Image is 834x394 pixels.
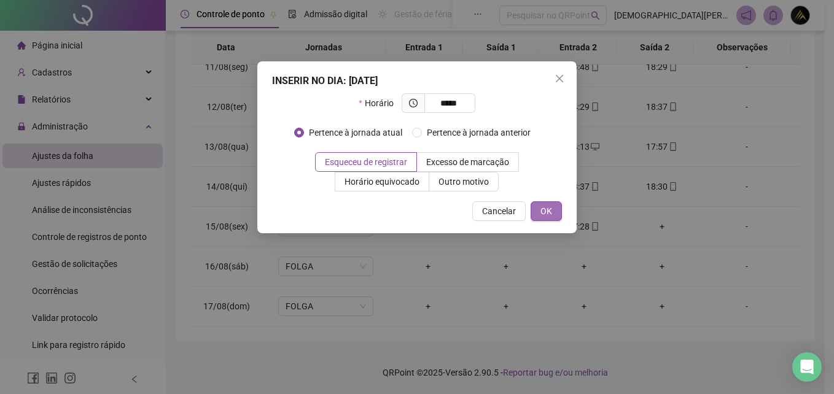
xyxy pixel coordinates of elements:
[345,177,419,187] span: Horário equivocado
[304,126,407,139] span: Pertence à jornada atual
[550,69,569,88] button: Close
[272,74,562,88] div: INSERIR NO DIA : [DATE]
[409,99,418,107] span: clock-circle
[325,157,407,167] span: Esqueceu de registrar
[792,352,822,382] div: Open Intercom Messenger
[359,93,401,113] label: Horário
[438,177,489,187] span: Outro motivo
[472,201,526,221] button: Cancelar
[426,157,509,167] span: Excesso de marcação
[555,74,564,83] span: close
[531,201,562,221] button: OK
[482,204,516,218] span: Cancelar
[422,126,536,139] span: Pertence à jornada anterior
[540,204,552,218] span: OK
